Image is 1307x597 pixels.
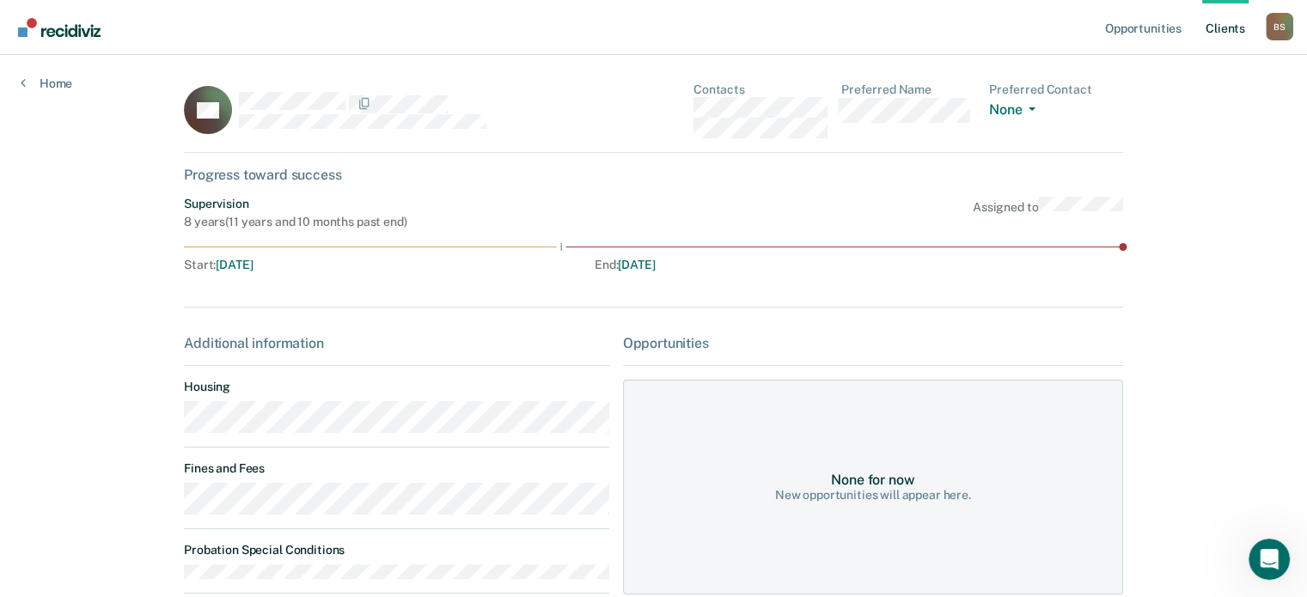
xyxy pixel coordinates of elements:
div: Assigned to [973,197,1123,229]
div: Start : [184,258,420,272]
button: None [989,101,1042,121]
a: Home [21,76,72,91]
div: B S [1266,13,1293,40]
div: Supervision [184,197,406,211]
dt: Preferred Contact [989,82,1123,97]
div: Progress toward success [184,167,1123,183]
button: Profile dropdown button [1266,13,1293,40]
dt: Preferred Name [841,82,975,97]
dt: Probation Special Conditions [184,543,609,557]
div: None for now [831,472,914,488]
span: [DATE] [618,258,655,271]
img: Recidiviz [18,18,101,37]
dt: Fines and Fees [184,461,609,476]
div: 8 years ( 11 years and 10 months past end ) [184,215,406,229]
iframe: Intercom live chat [1249,539,1290,580]
dt: Contacts [693,82,828,97]
div: New opportunities will appear here. [775,488,971,503]
div: End : [427,258,655,272]
span: [DATE] [216,258,253,271]
dt: Housing [184,380,609,394]
div: Additional information [184,335,609,351]
div: Opportunities [623,335,1123,351]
